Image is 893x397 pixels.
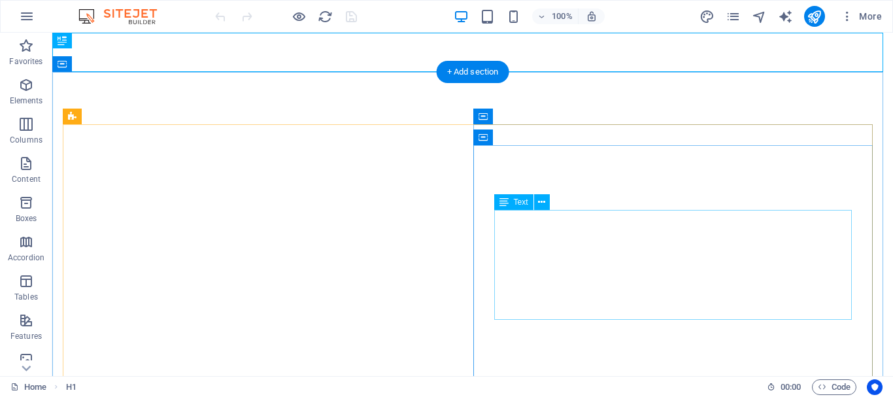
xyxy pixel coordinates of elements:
button: Code [812,379,856,395]
i: AI Writer [778,9,793,24]
button: reload [317,9,333,24]
img: Editor Logo [75,9,173,24]
button: publish [804,6,825,27]
span: Text [514,198,528,206]
h6: 100% [552,9,573,24]
i: On resize automatically adjust zoom level to fit chosen device. [586,10,598,22]
p: Elements [10,95,43,106]
p: Content [12,174,41,184]
p: Columns [10,135,42,145]
p: Accordion [8,252,44,263]
button: 100% [532,9,579,24]
span: : [790,382,792,392]
h6: Session time [767,379,801,395]
button: More [835,6,887,27]
iframe: To enrich screen reader interactions, please activate Accessibility in Grammarly extension settings [52,33,893,376]
span: Click to select. Double-click to edit [66,379,76,395]
div: + Add section [437,61,509,83]
button: pages [726,9,741,24]
p: Features [10,331,42,341]
button: Usercentrics [867,379,883,395]
i: Publish [807,9,822,24]
nav: breadcrumb [66,379,76,395]
span: Code [818,379,851,395]
button: Click here to leave preview mode and continue editing [291,9,307,24]
i: Navigator [752,9,767,24]
i: Pages (Ctrl+Alt+S) [726,9,741,24]
i: Design (Ctrl+Alt+Y) [699,9,715,24]
p: Boxes [16,213,37,224]
button: design [699,9,715,24]
button: navigator [752,9,767,24]
span: 00 00 [781,379,801,395]
i: Reload page [318,9,333,24]
a: Click to cancel selection. Double-click to open Pages [10,379,46,395]
p: Favorites [9,56,42,67]
p: Tables [14,292,38,302]
span: More [841,10,882,23]
button: text_generator [778,9,794,24]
